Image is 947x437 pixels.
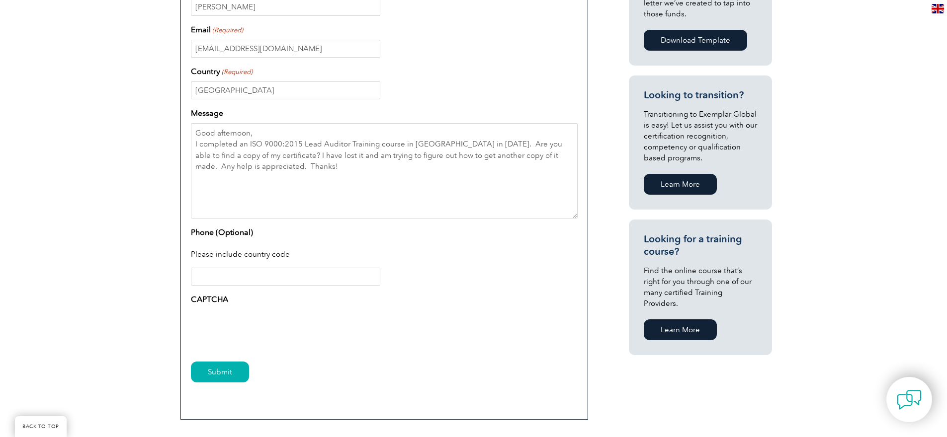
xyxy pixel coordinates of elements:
a: Download Template [644,30,747,51]
label: Country [191,66,253,77]
h3: Looking to transition? [644,89,757,101]
img: contact-chat.png [897,387,922,412]
label: Email [191,24,243,36]
a: Learn More [644,174,717,195]
p: Transitioning to Exemplar Global is easy! Let us assist you with our certification recognition, c... [644,109,757,163]
span: (Required) [211,25,243,35]
img: en [932,4,944,13]
iframe: reCAPTCHA [191,309,342,348]
label: CAPTCHA [191,293,228,305]
label: Message [191,107,223,119]
span: (Required) [221,67,253,77]
a: Learn More [644,319,717,340]
h3: Looking for a training course? [644,233,757,258]
div: Please include country code [191,242,578,268]
label: Phone (Optional) [191,226,253,238]
input: Submit [191,362,249,382]
a: BACK TO TOP [15,416,67,437]
p: Find the online course that’s right for you through one of our many certified Training Providers. [644,265,757,309]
